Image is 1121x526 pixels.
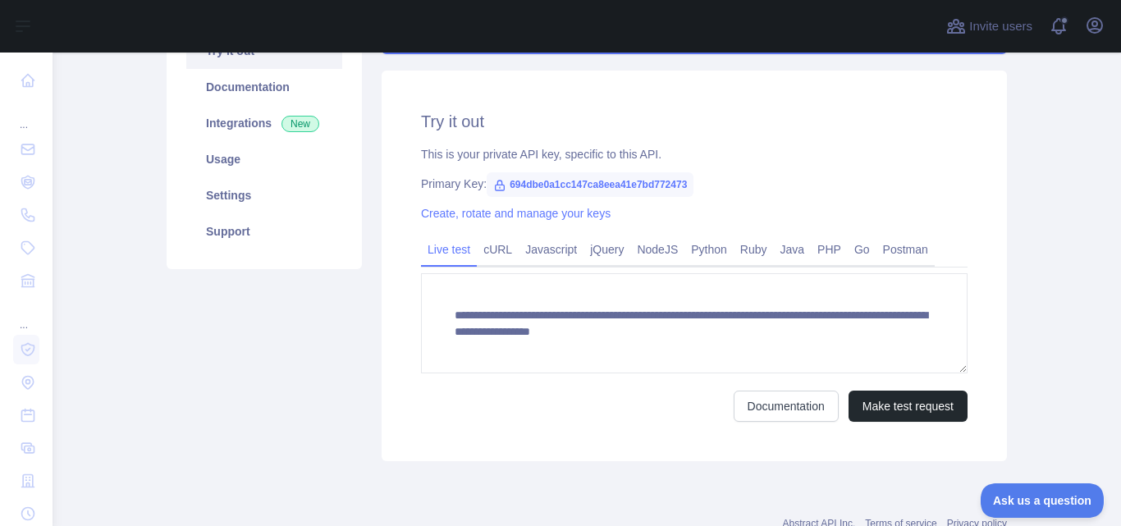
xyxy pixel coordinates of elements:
a: Settings [186,177,342,213]
a: Python [684,236,734,263]
h2: Try it out [421,110,968,133]
a: Support [186,213,342,249]
a: Go [848,236,876,263]
a: cURL [477,236,519,263]
a: Documentation [186,69,342,105]
a: NodeJS [630,236,684,263]
iframe: Toggle Customer Support [981,483,1105,518]
a: Integrations New [186,105,342,141]
span: New [281,116,319,132]
a: PHP [811,236,848,263]
a: Java [774,236,812,263]
div: ... [13,299,39,332]
button: Invite users [943,13,1036,39]
div: This is your private API key, specific to this API. [421,146,968,162]
a: Ruby [734,236,774,263]
span: Invite users [969,17,1032,36]
div: ... [13,98,39,131]
a: Usage [186,141,342,177]
a: Postman [876,236,935,263]
a: Javascript [519,236,583,263]
div: Primary Key: [421,176,968,192]
a: jQuery [583,236,630,263]
a: Documentation [734,391,839,422]
a: Create, rotate and manage your keys [421,207,611,220]
button: Make test request [849,391,968,422]
a: Live test [421,236,477,263]
span: 694dbe0a1cc147ca8eea41e7bd772473 [487,172,693,197]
